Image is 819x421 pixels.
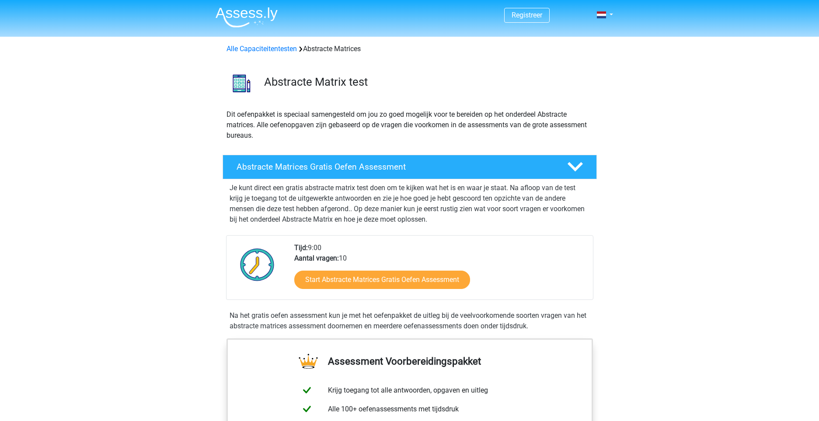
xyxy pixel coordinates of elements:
a: Start Abstracte Matrices Gratis Oefen Assessment [294,271,470,289]
a: Alle Capaciteitentesten [227,45,297,53]
div: 9:00 10 [288,243,592,299]
p: Dit oefenpakket is speciaal samengesteld om jou zo goed mogelijk voor te bereiden op het onderdee... [227,109,593,141]
p: Je kunt direct een gratis abstracte matrix test doen om te kijken wat het is en waar je staat. Na... [230,183,590,225]
h3: Abstracte Matrix test [264,75,590,89]
b: Aantal vragen: [294,254,339,262]
div: Abstracte Matrices [223,44,596,54]
img: Assessly [216,7,278,28]
div: Na het gratis oefen assessment kun je met het oefenpakket de uitleg bij de veelvoorkomende soorte... [226,310,593,331]
b: Tijd: [294,244,308,252]
h4: Abstracte Matrices Gratis Oefen Assessment [237,162,553,172]
a: Registreer [512,11,542,19]
a: Abstracte Matrices Gratis Oefen Assessment [219,155,600,179]
img: abstracte matrices [223,65,260,102]
img: Klok [235,243,279,286]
